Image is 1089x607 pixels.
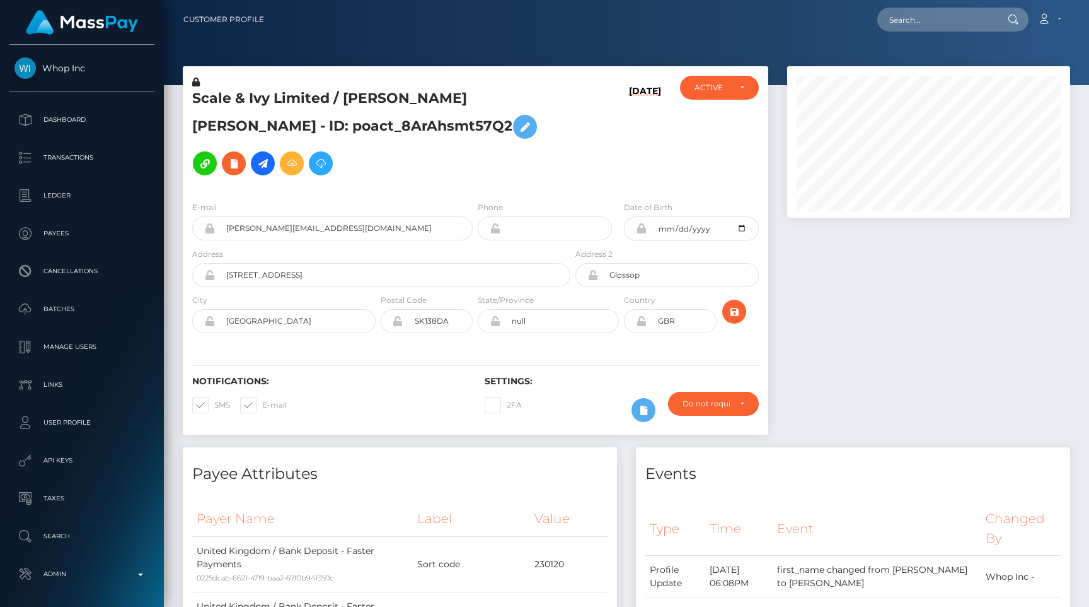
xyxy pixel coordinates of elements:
small: 0225dcab-6621-4719-baa2-67f0b941350c [197,574,333,582]
th: Payer Name [192,502,413,536]
a: API Keys [9,445,154,476]
p: Admin [14,565,149,584]
a: Taxes [9,483,154,514]
th: Event [773,502,981,555]
label: E-mail [192,202,217,213]
a: Links [9,369,154,401]
p: Search [14,527,149,546]
a: Ledger [9,180,154,211]
h4: Events [645,463,1061,485]
th: Type [645,502,705,555]
th: Value [530,502,608,536]
label: E-mail [240,397,287,413]
p: Links [14,375,149,394]
h4: Payee Attributes [192,463,608,485]
h6: Settings: [485,376,758,387]
label: State/Province [478,295,534,306]
label: SMS [192,397,230,413]
label: Postal Code [381,295,427,306]
a: Admin [9,558,154,590]
a: Cancellations [9,256,154,287]
a: Transactions [9,142,154,174]
p: Taxes [14,489,149,508]
th: Changed By [981,502,1061,555]
td: Sort code [413,536,530,592]
th: Time [705,502,773,555]
td: Profile Update [645,556,705,598]
a: Manage Users [9,331,154,363]
div: Do not require [683,399,730,409]
div: ACTIVE [694,83,730,93]
label: 2FA [485,397,522,413]
a: Payees [9,218,154,249]
p: Payees [14,224,149,243]
img: MassPay Logo [26,10,138,35]
h5: Scale & Ivy Limited / [PERSON_NAME] [PERSON_NAME] - ID: poact_8ArAhsmt57Q2 [192,89,563,182]
a: Customer Profile [183,6,264,33]
a: Batches [9,293,154,325]
p: API Keys [14,451,149,470]
a: User Profile [9,407,154,439]
a: Initiate Payout [251,151,275,175]
label: Date of Birth [624,202,672,213]
a: Search [9,521,154,552]
p: User Profile [14,413,149,432]
button: Do not require [668,392,759,416]
a: Dashboard [9,104,154,136]
h6: Notifications: [192,376,466,387]
img: Whop Inc [14,57,36,79]
p: Cancellations [14,262,149,281]
label: Address [192,249,223,260]
p: Ledger [14,186,149,205]
th: Label [413,502,530,536]
h6: [DATE] [629,86,661,186]
td: United Kingdom / Bank Deposit - Faster Payments [192,536,413,592]
td: [DATE] 06:08PM [705,556,773,598]
button: ACTIVE [680,76,759,100]
td: Whop Inc - [981,556,1061,598]
p: Dashboard [14,110,149,129]
label: Country [624,295,655,306]
td: 230120 [530,536,608,592]
p: Batches [14,300,149,319]
td: first_name changed from [PERSON_NAME] to [PERSON_NAME] [773,556,981,598]
p: Transactions [14,148,149,167]
label: Phone [478,202,503,213]
label: Address 2 [575,249,613,260]
p: Manage Users [14,338,149,357]
span: Whop Inc [9,62,154,74]
input: Search... [877,8,996,32]
label: City [192,295,207,306]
